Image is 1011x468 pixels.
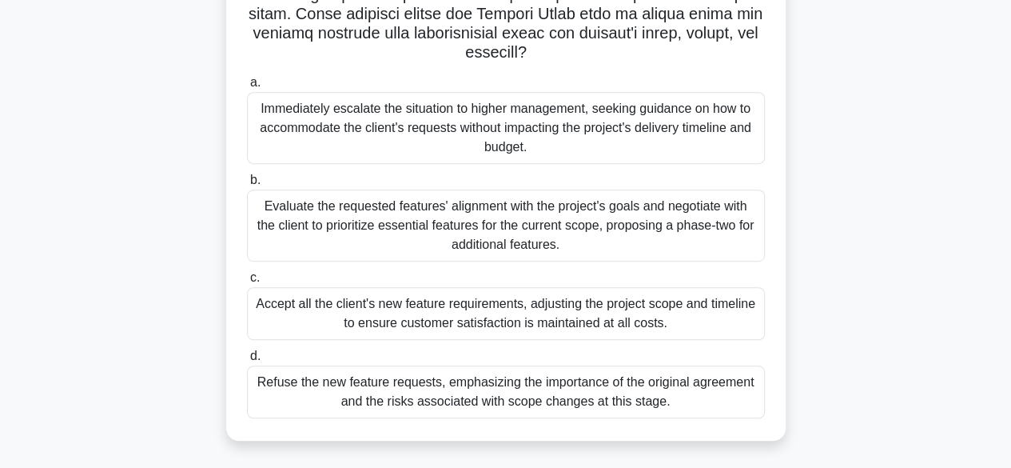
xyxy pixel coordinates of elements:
[250,75,261,89] span: a.
[250,349,261,362] span: d.
[250,270,260,284] span: c.
[247,287,765,340] div: Accept all the client's new feature requirements, adjusting the project scope and timeline to ens...
[247,366,765,418] div: Refuse the new feature requests, emphasizing the importance of the original agreement and the ris...
[250,173,261,186] span: b.
[247,92,765,164] div: Immediately escalate the situation to higher management, seeking guidance on how to accommodate t...
[247,190,765,262] div: Evaluate the requested features' alignment with the project's goals and negotiate with the client...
